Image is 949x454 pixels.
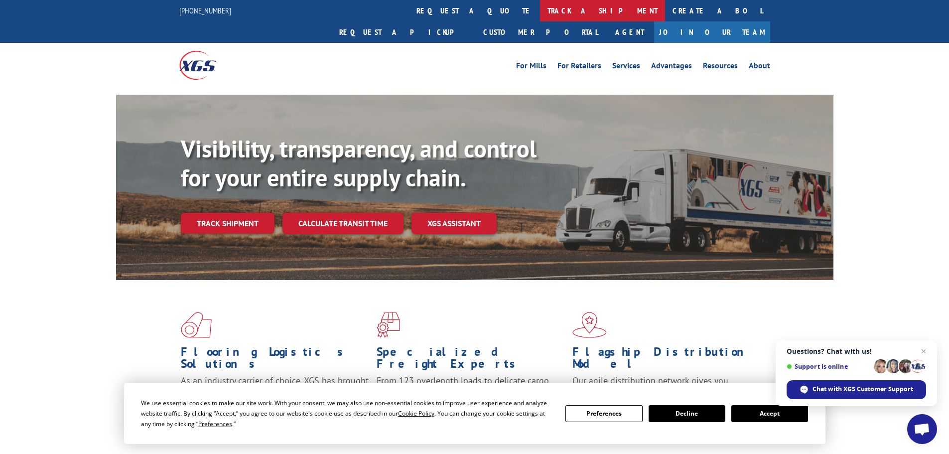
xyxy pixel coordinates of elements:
p: From 123 overlength loads to delicate cargo, our experienced staff knows the best way to move you... [377,375,565,419]
button: Decline [649,405,725,422]
a: Resources [703,62,738,73]
h1: Flooring Logistics Solutions [181,346,369,375]
span: Preferences [198,420,232,428]
img: xgs-icon-total-supply-chain-intelligence-red [181,312,212,338]
a: For Retailers [557,62,601,73]
h1: Specialized Freight Experts [377,346,565,375]
span: Cookie Policy [398,409,434,418]
a: About [749,62,770,73]
button: Preferences [565,405,642,422]
a: Agent [605,21,654,43]
a: For Mills [516,62,546,73]
a: XGS ASSISTANT [411,213,497,234]
span: Our agile distribution network gives you nationwide inventory management on demand. [572,375,756,398]
span: Close chat [918,345,930,357]
a: Request a pickup [332,21,476,43]
a: Services [612,62,640,73]
h1: Flagship Distribution Model [572,346,761,375]
div: Chat with XGS Customer Support [787,380,926,399]
button: Accept [731,405,808,422]
a: Calculate transit time [282,213,404,234]
span: As an industry carrier of choice, XGS has brought innovation and dedication to flooring logistics... [181,375,369,410]
div: Open chat [907,414,937,444]
a: Advantages [651,62,692,73]
a: Join Our Team [654,21,770,43]
a: Track shipment [181,213,274,234]
img: xgs-icon-focused-on-flooring-red [377,312,400,338]
div: We use essential cookies to make our site work. With your consent, we may also use non-essential ... [141,398,553,429]
b: Visibility, transparency, and control for your entire supply chain. [181,133,537,193]
a: [PHONE_NUMBER] [179,5,231,15]
div: Cookie Consent Prompt [124,383,825,444]
span: Questions? Chat with us! [787,347,926,355]
span: Support is online [787,363,870,370]
img: xgs-icon-flagship-distribution-model-red [572,312,607,338]
a: Customer Portal [476,21,605,43]
span: Chat with XGS Customer Support [813,385,913,394]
